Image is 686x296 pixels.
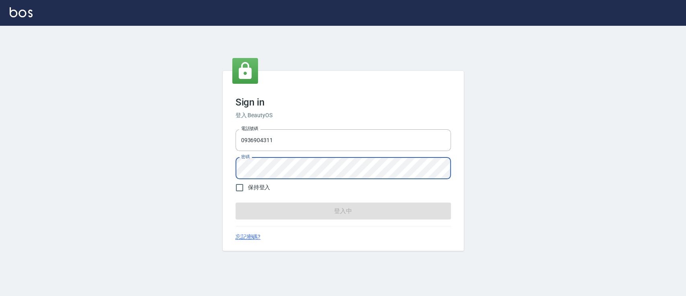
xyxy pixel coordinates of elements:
a: 忘記密碼? [235,233,261,241]
label: 密碼 [241,154,250,160]
h3: Sign in [235,97,451,108]
img: Logo [10,7,33,17]
span: 保持登入 [248,183,270,192]
h6: 登入 BeautyOS [235,111,451,120]
label: 電話號碼 [241,126,258,132]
